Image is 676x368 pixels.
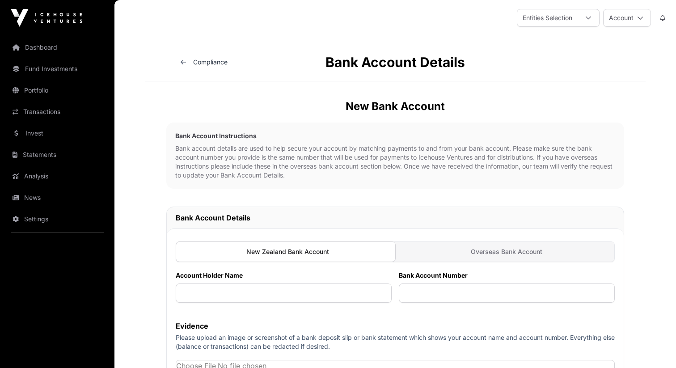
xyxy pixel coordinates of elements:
a: News [7,188,107,207]
a: Analysis [7,166,107,186]
h1: New Bank Account [166,99,624,114]
span: Compliance [193,58,228,66]
div: Entities Selection [517,9,578,26]
a: Compliance [181,58,228,66]
img: Icehouse Ventures Logo [11,9,82,27]
button: Account [603,9,651,27]
a: Dashboard [7,38,107,57]
a: Fund Investments [7,59,107,79]
span: Overseas Bank Account [471,247,542,256]
h2: Bank Account Details [176,212,615,223]
label: Evidence [176,321,615,331]
a: Transactions [7,102,107,122]
label: Account Holder Name [176,271,392,280]
h2: Bank Account Instructions [175,131,615,140]
h1: Bank Account Details [145,54,646,70]
a: Portfolio [7,80,107,100]
a: Statements [7,145,107,165]
p: Please upload an image or screenshot of a bank deposit slip or bank statement which shows your ac... [176,333,615,351]
p: Bank account details are used to help secure your account by matching payments to and from your b... [175,144,615,180]
a: Invest [7,123,107,143]
label: Bank Account Number [399,271,615,280]
a: Settings [7,209,107,229]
